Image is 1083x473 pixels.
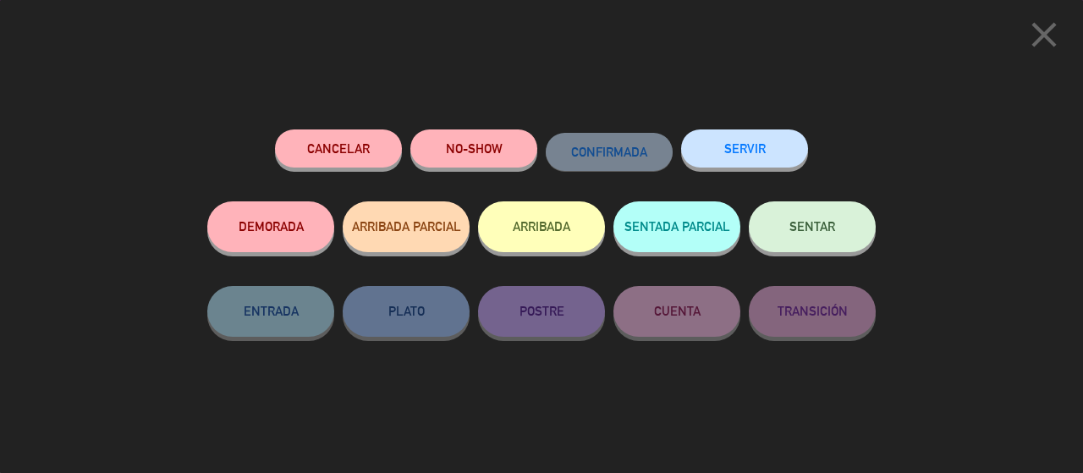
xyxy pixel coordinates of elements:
[410,129,537,168] button: NO-SHOW
[478,201,605,252] button: ARRIBADA
[1018,13,1070,63] button: close
[1023,14,1065,56] i: close
[681,129,808,168] button: SERVIR
[546,133,673,171] button: CONFIRMADA
[343,201,470,252] button: ARRIBADA PARCIAL
[613,286,740,337] button: CUENTA
[207,286,334,337] button: ENTRADA
[749,201,876,252] button: SENTAR
[352,219,461,234] span: ARRIBADA PARCIAL
[275,129,402,168] button: Cancelar
[571,145,647,159] span: CONFIRMADA
[478,286,605,337] button: POSTRE
[343,286,470,337] button: PLATO
[749,286,876,337] button: TRANSICIÓN
[207,201,334,252] button: DEMORADA
[613,201,740,252] button: SENTADA PARCIAL
[789,219,835,234] span: SENTAR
